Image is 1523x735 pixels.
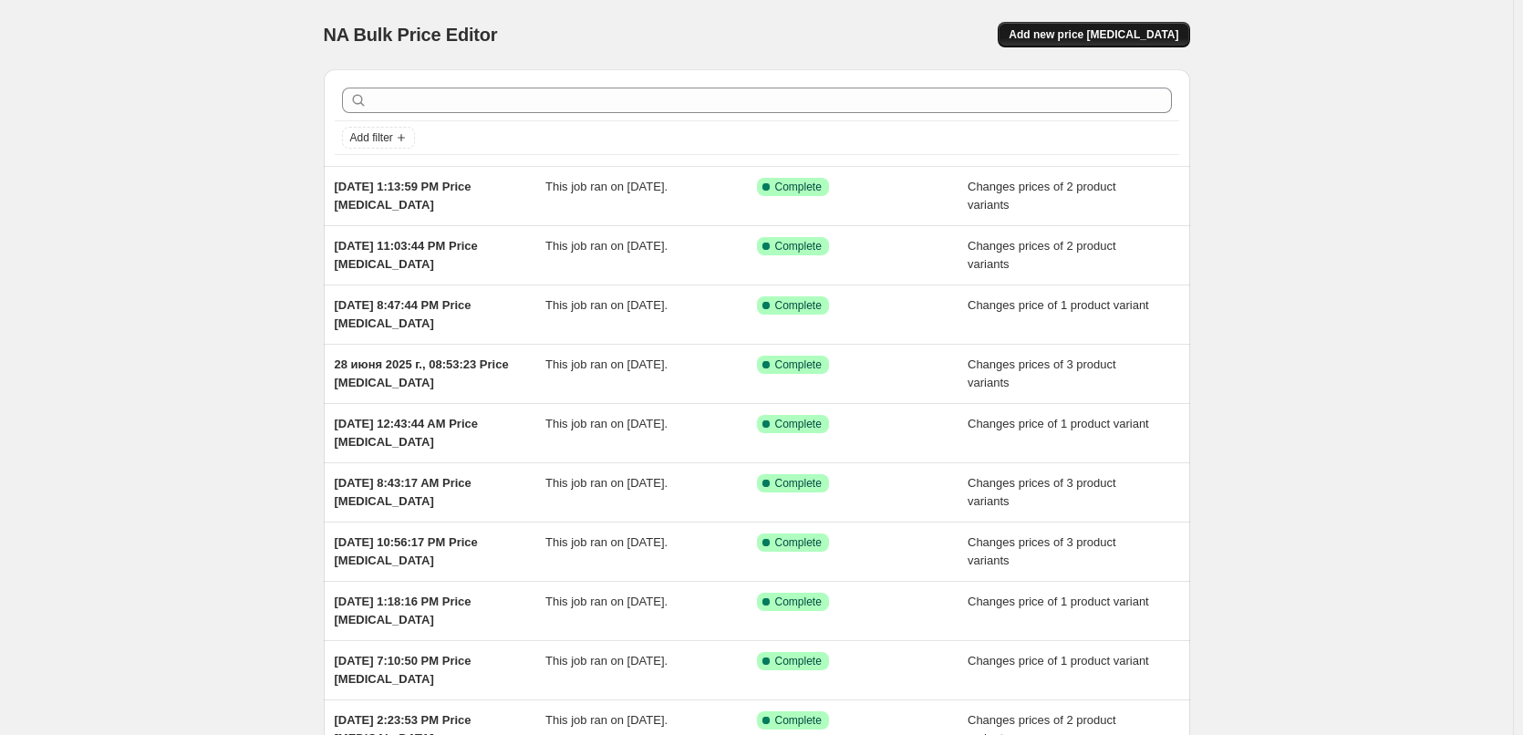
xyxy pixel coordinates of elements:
[968,239,1116,271] span: Changes prices of 2 product variants
[775,239,822,254] span: Complete
[968,298,1149,312] span: Changes price of 1 product variant
[1009,27,1178,42] span: Add new price [MEDICAL_DATA]
[968,595,1149,608] span: Changes price of 1 product variant
[335,476,471,508] span: [DATE] 8:43:17 AM Price [MEDICAL_DATA]
[324,25,498,45] span: NA Bulk Price Editor
[545,595,668,608] span: This job ran on [DATE].
[335,535,478,567] span: [DATE] 10:56:17 PM Price [MEDICAL_DATA]
[545,713,668,727] span: This job ran on [DATE].
[775,654,822,668] span: Complete
[335,595,471,626] span: [DATE] 1:18:16 PM Price [MEDICAL_DATA]
[545,535,668,549] span: This job ran on [DATE].
[775,180,822,194] span: Complete
[775,298,822,313] span: Complete
[775,713,822,728] span: Complete
[545,357,668,371] span: This job ran on [DATE].
[775,476,822,491] span: Complete
[350,130,393,145] span: Add filter
[775,535,822,550] span: Complete
[545,654,668,668] span: This job ran on [DATE].
[335,357,509,389] span: 28 июня 2025 г., 08:53:23 Price [MEDICAL_DATA]
[775,417,822,431] span: Complete
[968,654,1149,668] span: Changes price of 1 product variant
[545,180,668,193] span: This job ran on [DATE].
[545,298,668,312] span: This job ran on [DATE].
[968,180,1116,212] span: Changes prices of 2 product variants
[335,298,471,330] span: [DATE] 8:47:44 PM Price [MEDICAL_DATA]
[335,417,479,449] span: [DATE] 12:43:44 AM Price [MEDICAL_DATA]
[545,476,668,490] span: This job ran on [DATE].
[968,535,1116,567] span: Changes prices of 3 product variants
[968,476,1116,508] span: Changes prices of 3 product variants
[968,357,1116,389] span: Changes prices of 3 product variants
[998,22,1189,47] button: Add new price [MEDICAL_DATA]
[775,595,822,609] span: Complete
[545,417,668,430] span: This job ran on [DATE].
[335,239,478,271] span: [DATE] 11:03:44 PM Price [MEDICAL_DATA]
[775,357,822,372] span: Complete
[545,239,668,253] span: This job ran on [DATE].
[335,654,471,686] span: [DATE] 7:10:50 PM Price [MEDICAL_DATA]
[968,417,1149,430] span: Changes price of 1 product variant
[335,180,471,212] span: [DATE] 1:13:59 PM Price [MEDICAL_DATA]
[342,127,415,149] button: Add filter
